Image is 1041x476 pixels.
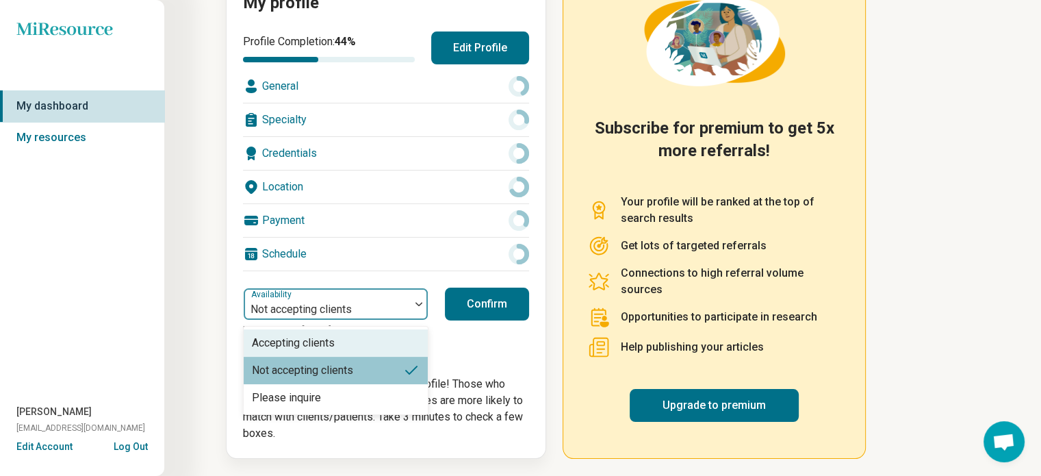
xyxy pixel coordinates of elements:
button: Edit Profile [431,32,529,64]
p: Last updated: [DATE] [243,323,428,338]
button: Edit Account [16,440,73,454]
span: [PERSON_NAME] [16,405,92,419]
p: Help publishing your articles [621,339,764,355]
div: Specialty [243,103,529,136]
p: Your profile will be ranked at the top of search results [621,194,840,227]
span: 44 % [335,35,356,48]
label: Availability [251,290,294,299]
span: [EMAIL_ADDRESS][DOMAIN_NAME] [16,422,145,434]
p: Opportunities to participate in research [621,309,817,325]
div: Schedule [243,238,529,271]
div: Not accepting clients [252,362,353,379]
p: Get lots of targeted referrals [621,238,767,254]
button: Log Out [114,440,148,451]
div: Profile Completion: [243,34,415,62]
button: Confirm [445,288,529,321]
div: Accepting clients [252,335,335,351]
div: Location [243,171,529,203]
div: Payment [243,204,529,237]
div: General [243,70,529,103]
h2: Subscribe for premium to get 5x more referrals! [588,117,840,177]
a: Upgrade to premium [630,389,799,422]
div: Open chat [984,421,1025,462]
p: Connections to high referral volume sources [621,265,840,298]
div: Credentials [243,137,529,170]
div: Please inquire [252,390,321,406]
